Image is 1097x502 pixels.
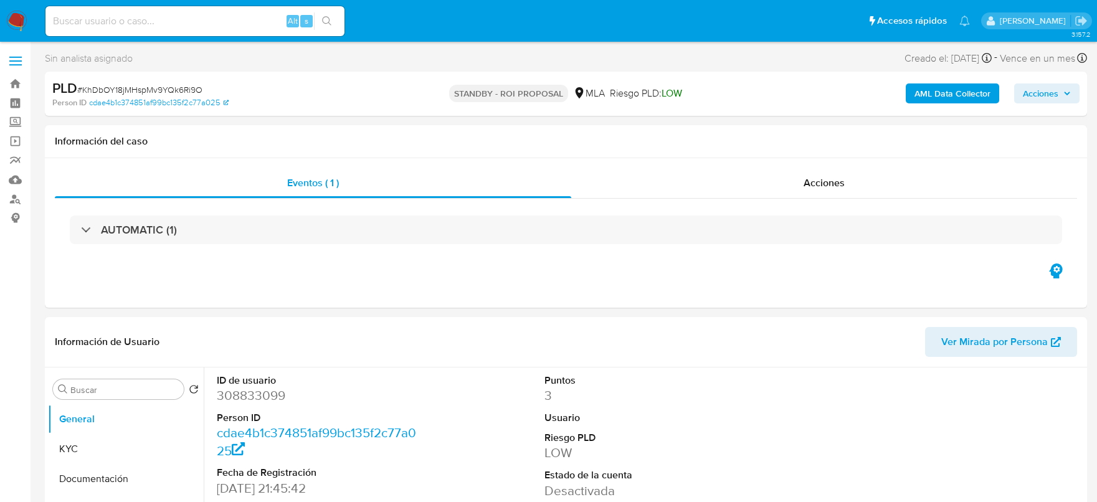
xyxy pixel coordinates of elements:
[45,13,344,29] input: Buscar usuario o caso...
[804,176,845,190] span: Acciones
[45,52,133,65] span: Sin analista asignado
[101,223,177,237] h3: AUTOMATIC (1)
[1014,83,1080,103] button: Acciones
[544,411,751,425] dt: Usuario
[189,384,199,398] button: Volver al orden por defecto
[48,434,204,464] button: KYC
[55,135,1077,148] h1: Información del caso
[217,411,423,425] dt: Person ID
[905,50,992,67] div: Creado el: [DATE]
[55,336,159,348] h1: Información de Usuario
[1000,15,1070,27] p: cecilia.zacarias@mercadolibre.com
[89,97,229,108] a: cdae4b1c374851af99bc135f2c77a025
[70,215,1062,244] div: AUTOMATIC (1)
[52,78,77,98] b: PLD
[77,83,202,96] span: # KhDbOY18jMHspMv9YQk6Ri9O
[217,480,423,497] dd: [DATE] 21:45:42
[288,15,298,27] span: Alt
[70,384,179,395] input: Buscar
[217,466,423,480] dt: Fecha de Registración
[662,86,682,100] span: LOW
[217,424,416,459] a: cdae4b1c374851af99bc135f2c77a025
[544,431,751,445] dt: Riesgo PLD
[925,327,1077,357] button: Ver Mirada por Persona
[914,83,990,103] b: AML Data Collector
[544,444,751,462] dd: LOW
[305,15,308,27] span: s
[544,482,751,500] dd: Desactivada
[58,384,68,394] button: Buscar
[994,50,997,67] span: -
[1000,52,1075,65] span: Vence en un mes
[52,97,87,108] b: Person ID
[314,12,340,30] button: search-icon
[544,387,751,404] dd: 3
[217,387,423,404] dd: 308833099
[573,87,605,100] div: MLA
[287,176,339,190] span: Eventos ( 1 )
[48,404,204,434] button: General
[1075,14,1088,27] a: Salir
[217,374,423,387] dt: ID de usuario
[48,464,204,494] button: Documentación
[544,468,751,482] dt: Estado de la cuenta
[610,87,682,100] span: Riesgo PLD:
[959,16,970,26] a: Notificaciones
[906,83,999,103] button: AML Data Collector
[449,85,568,102] p: STANDBY - ROI PROPOSAL
[1023,83,1058,103] span: Acciones
[877,14,947,27] span: Accesos rápidos
[544,374,751,387] dt: Puntos
[941,327,1048,357] span: Ver Mirada por Persona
